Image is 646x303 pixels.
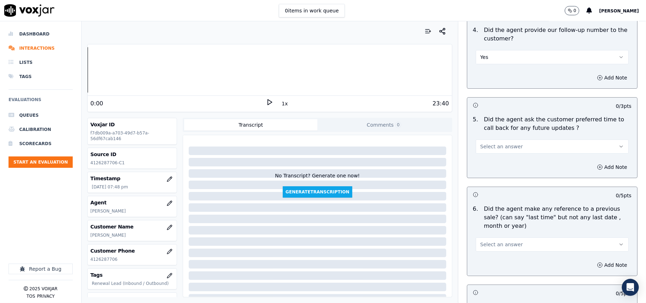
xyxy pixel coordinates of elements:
[92,281,174,286] p: Renewal Lead (Inbound / Outbound)
[90,99,103,108] div: 0:00
[480,241,523,248] span: Select an answer
[9,264,73,274] button: Report a Bug
[90,121,174,128] h3: Voxjar ID
[90,296,174,303] h3: Source
[4,4,55,17] img: voxjar logo
[9,55,73,70] a: Lists
[593,162,631,172] button: Add Note
[565,6,587,15] button: 0
[599,6,646,15] button: [PERSON_NAME]
[432,99,449,108] div: 23:40
[9,156,73,168] button: Start an Evaluation
[622,279,639,296] div: Open Intercom Messenger
[90,257,174,262] p: 4126287706
[280,99,289,109] button: 1x
[90,247,174,254] h3: Customer Phone
[275,172,360,186] div: No Transcript? Generate one now!
[37,293,55,299] button: Privacy
[90,199,174,206] h3: Agent
[90,232,174,238] p: [PERSON_NAME]
[9,70,73,84] a: Tags
[90,130,174,142] p: f7db009a-a703-49d7-b57a-56df67cab146
[470,26,481,43] p: 4 .
[616,103,631,110] p: 0 / 3 pts
[593,260,631,270] button: Add Note
[9,137,73,151] a: Scorecards
[184,119,318,131] button: Transcript
[470,205,481,230] p: 6 .
[480,54,488,61] span: Yes
[90,175,174,182] h3: Timestamp
[92,184,174,190] p: [DATE] 07:48 pm
[90,208,174,214] p: [PERSON_NAME]
[279,4,345,17] button: 0items in work queue
[90,271,174,279] h3: Tags
[27,293,35,299] button: TOS
[484,26,631,43] p: Did the agent provide our follow-up number to the customer?
[593,73,631,83] button: Add Note
[599,9,639,13] span: [PERSON_NAME]
[9,122,73,137] a: Calibration
[29,286,57,292] p: 2025 Voxjar
[470,115,481,132] p: 5 .
[395,122,402,128] span: 0
[318,119,451,131] button: Comments
[283,186,352,198] button: GenerateTranscription
[90,160,174,166] p: 4126287706-C1
[484,115,631,132] p: Did the agent ask the customer preferred time to call back for any future updates ?
[574,8,576,13] p: 0
[565,6,580,15] button: 0
[616,192,631,199] p: 0 / 5 pts
[9,27,73,41] a: Dashboard
[484,205,631,230] p: Did the agent make any reference to a previous sale? (can say "last time" but not any last date ,...
[9,108,73,122] a: Queues
[616,290,631,297] p: 0 / 5 pts
[90,151,174,158] h3: Source ID
[480,143,523,150] span: Select an answer
[90,223,174,230] h3: Customer Name
[9,41,73,55] a: Interactions
[9,95,73,108] h6: Evaluations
